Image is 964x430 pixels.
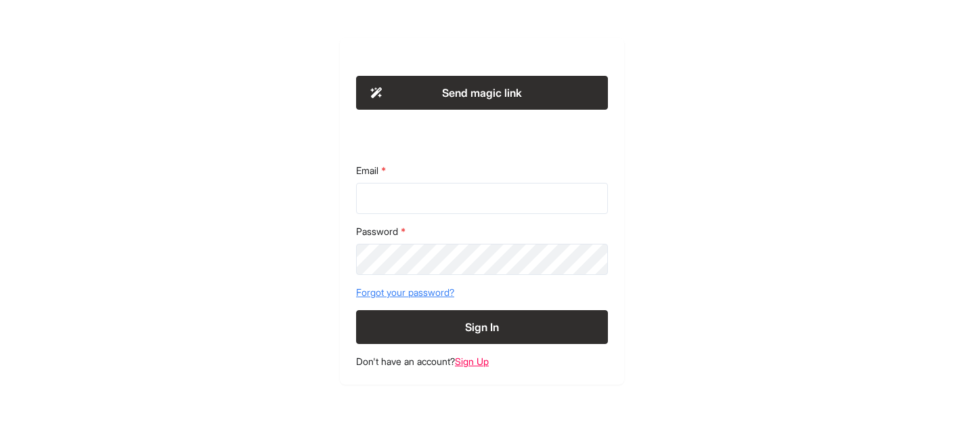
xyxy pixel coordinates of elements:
a: Forgot your password? [356,286,608,299]
a: Sign Up [455,356,489,367]
label: Email [356,164,608,177]
label: Password [356,225,608,238]
button: Send magic link [356,76,608,110]
footer: Don't have an account? [356,355,608,368]
button: Sign In [356,310,608,344]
